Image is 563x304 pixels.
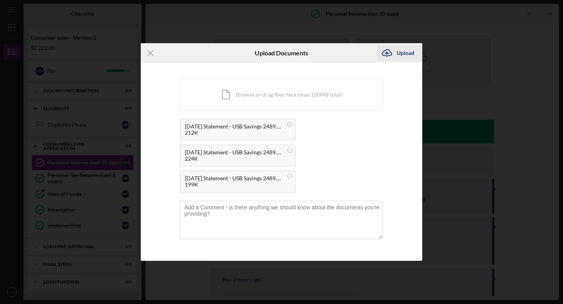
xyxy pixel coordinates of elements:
div: 212K [185,130,283,136]
h6: Upload Documents [255,49,308,57]
div: 224K [185,156,283,162]
div: [DATE] Statement - USB Savings 2489.pdf [185,123,283,130]
button: Upload [377,45,422,61]
div: [DATE] Statement - USB Savings 2489.pdf [185,175,283,181]
div: Upload [397,45,414,61]
div: 199K [185,181,283,188]
div: [DATE] Statement - USB Savings 2489.pdf [185,149,283,156]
